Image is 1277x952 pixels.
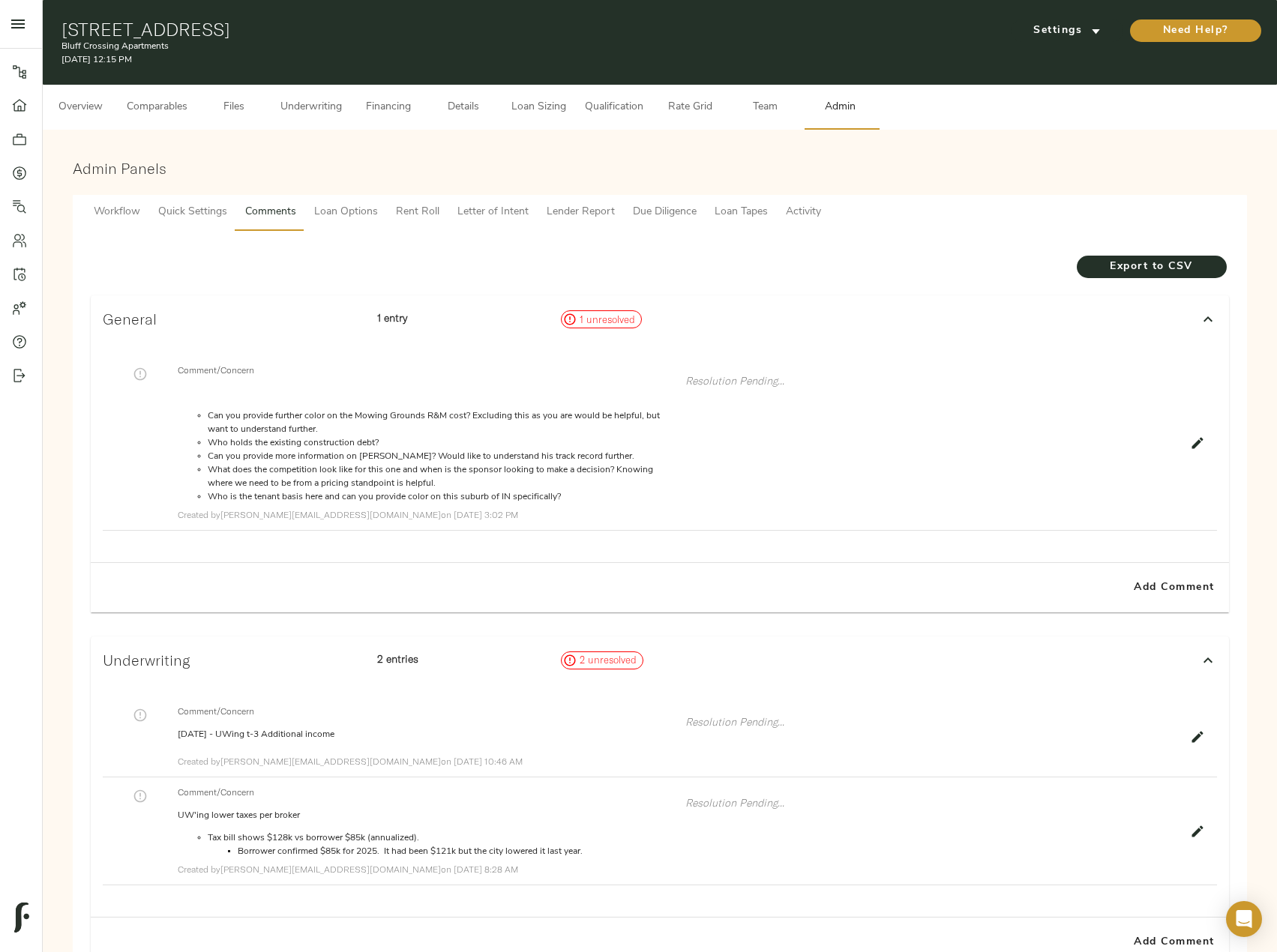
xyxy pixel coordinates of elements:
p: [DATE] - UWing t-3 Additional income [178,728,673,741]
span: Comparables [127,98,187,117]
span: Workflow [94,203,140,222]
button: Need Help? [1130,19,1261,42]
span: Created by [PERSON_NAME][EMAIL_ADDRESS][DOMAIN_NAME] on [DATE] 8:28 AM [178,864,518,875]
span: Comment/Concern [178,704,673,719]
span: Qualification [585,98,643,117]
span: Comment/Concern [178,363,673,378]
span: Created by [PERSON_NAME][EMAIL_ADDRESS][DOMAIN_NAME] on [DATE] 3:02 PM [178,509,518,520]
span: Loan Sizing [510,98,567,117]
span: Admin [811,98,868,117]
li: Tax bill shows $128k vs borrower $85k (annualized). [208,831,673,858]
p: Resolution Pending... [685,795,1181,810]
span: 2 unresolved [574,653,643,668]
div: General1 entry1 unresolved [91,295,1229,343]
button: Settings [1011,19,1123,42]
span: Add Comment [1132,579,1217,597]
span: 1 unresolved [574,313,641,328]
li: Who holds the existing construction debt? [208,436,673,450]
span: Comment/Concern [178,785,673,800]
span: Settings [1026,22,1108,40]
button: Click to mark resolved [130,786,150,806]
h3: Admin Panels [73,160,1247,177]
img: logo [14,903,29,933]
button: Add Comment [1126,569,1223,606]
span: Underwriting [280,98,342,117]
span: Letter of Intent [457,203,529,222]
li: Borrower confirmed $85k for 2025. It had been $121k but the city lowered it last year. [238,845,673,858]
span: Rate Grid [661,98,718,117]
span: Activity [786,203,821,222]
p: Resolution Pending... [685,373,1181,388]
span: Need Help? [1145,22,1246,40]
li: Can you provide further color on the Mowing Grounds R&M cost? Excluding this as you are would be ... [208,409,673,436]
span: Overview [52,98,109,117]
span: Team [736,98,793,117]
strong: 2 entries [377,652,418,666]
span: Loan Tapes [715,203,768,222]
p: UW'ing lower taxes per broker [178,809,673,822]
span: Rent Roll [396,203,439,222]
span: Files [205,98,262,117]
p: [DATE] 12:15 PM [61,53,859,67]
span: Quick Settings [158,203,227,222]
span: Details [435,98,492,117]
strong: 1 entry [377,311,407,325]
p: Bluff Crossing Apartments [61,40,859,53]
span: Financing [360,98,417,117]
span: Export to CSV [1092,258,1212,277]
div: Open Intercom Messenger [1226,901,1262,937]
span: Lender Report [547,203,615,222]
span: Comments [245,203,296,222]
li: Who is the tenant basis here and can you provide color on this suburb of IN specifically? [208,490,673,504]
span: Created by [PERSON_NAME][EMAIL_ADDRESS][DOMAIN_NAME] on [DATE] 10:46 AM [178,756,523,767]
li: What does the competition look like for this one and when is the sponsor looking to make a decisi... [208,463,673,490]
button: Export to CSV [1077,256,1227,278]
div: Underwriting2 entries2 unresolved [91,636,1229,684]
button: Click to mark resolved [130,705,150,725]
p: Resolution Pending... [685,714,1181,729]
h3: General [103,310,366,328]
li: Can you provide more information on [PERSON_NAME]? Would like to understand his track record furt... [208,450,673,463]
button: Click to mark resolved [130,364,150,384]
span: Loan Options [314,203,378,222]
span: Add Comment [1132,933,1217,952]
span: Due Diligence [633,203,697,222]
h1: [STREET_ADDRESS] [61,19,859,40]
h3: Underwriting [103,651,366,669]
